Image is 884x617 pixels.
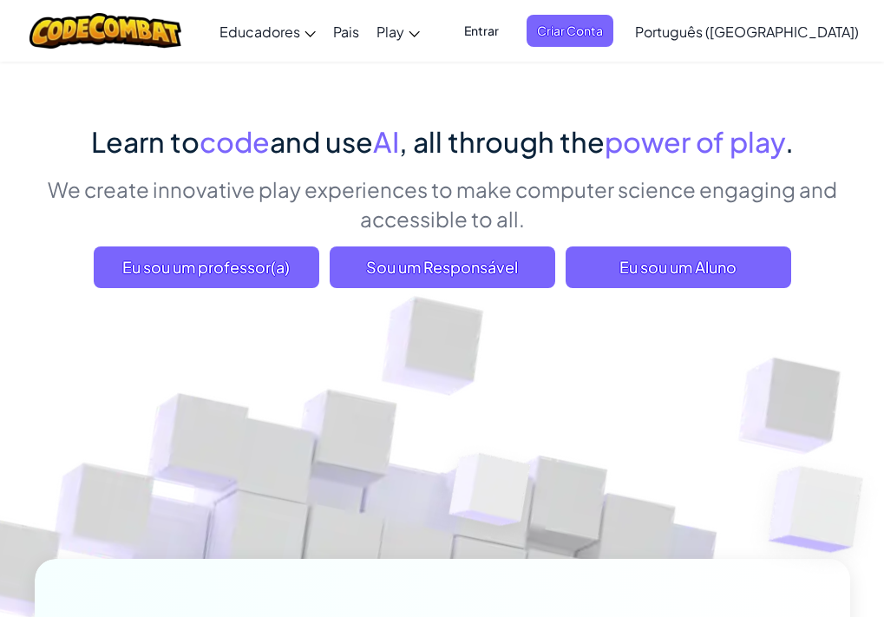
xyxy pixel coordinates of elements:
span: code [200,124,270,159]
a: Português ([GEOGRAPHIC_DATA]) [626,8,868,55]
a: Play [368,8,429,55]
a: Eu sou um professor(a) [94,246,319,288]
img: Overlap cubes [403,405,580,587]
span: Português ([GEOGRAPHIC_DATA]) [635,23,859,41]
span: Play [377,23,404,41]
a: Pais [324,8,368,55]
span: AI [373,124,399,159]
button: Entrar [454,15,509,47]
span: Learn to [91,124,200,159]
span: . [785,124,794,159]
button: Criar Conta [527,15,613,47]
a: Sou um Responsável [330,246,555,288]
p: We create innovative play experiences to make computer science engaging and accessible to all. [35,174,850,233]
span: and use [270,124,373,159]
a: Educadores [211,8,324,55]
img: CodeCombat logo [29,13,181,49]
button: Eu sou um Aluno [566,246,791,288]
span: , all through the [399,124,605,159]
span: Educadores [219,23,300,41]
span: power of play [605,124,785,159]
